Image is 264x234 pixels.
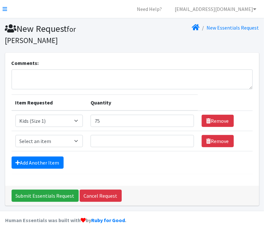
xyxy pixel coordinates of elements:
[5,217,126,223] strong: Human Essentials was built with by .
[12,95,87,111] th: Item Requested
[170,3,261,15] a: [EMAIL_ADDRESS][DOMAIN_NAME]
[207,24,259,31] a: New Essentials Request
[87,95,198,111] th: Quantity
[12,59,39,67] label: Comments:
[91,217,125,223] a: Ruby for Good
[202,135,234,147] a: Remove
[80,190,122,202] a: Cancel Request
[12,190,79,202] input: Submit Essentials Request
[5,24,76,45] small: for [PERSON_NAME]
[12,157,64,169] a: Add Another Item
[132,3,167,15] a: Need Help?
[202,115,234,127] a: Remove
[5,23,130,45] h1: New Request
